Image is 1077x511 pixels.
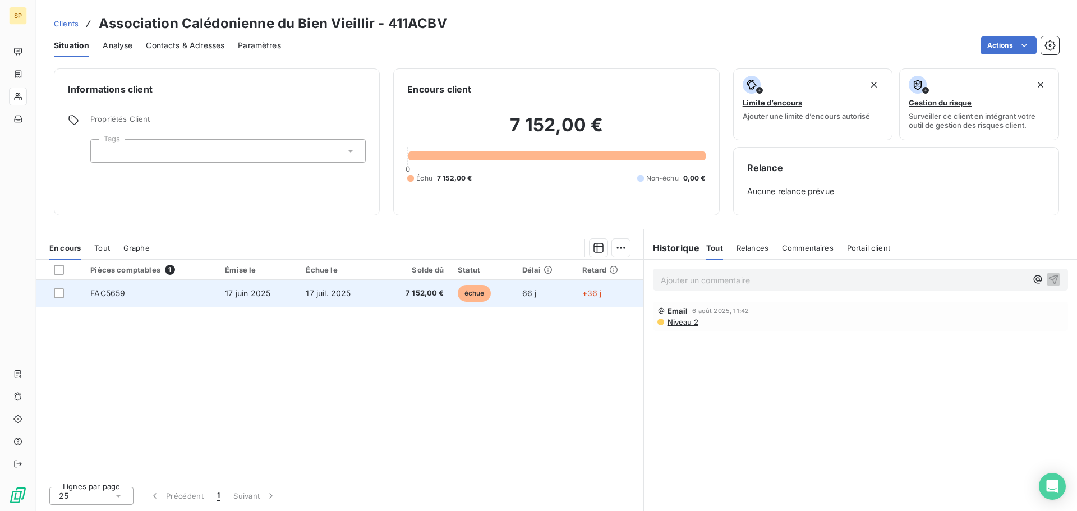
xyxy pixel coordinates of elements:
span: Contacts & Adresses [146,40,224,51]
span: 0,00 € [683,173,706,183]
button: 1 [210,484,227,508]
img: Logo LeanPay [9,486,27,504]
span: Clients [54,19,79,28]
h6: Relance [747,161,1045,174]
input: Ajouter une valeur [100,146,109,156]
span: 66 j [522,288,537,298]
h2: 7 152,00 € [407,114,705,148]
span: 7 152,00 € [386,288,444,299]
span: Commentaires [782,243,834,252]
div: Solde dû [386,265,444,274]
button: Précédent [142,484,210,508]
h3: Association Calédonienne du Bien Vieillir - 411ACBV [99,13,447,34]
span: FAC5659 [90,288,125,298]
span: Portail client [847,243,890,252]
a: Clients [54,18,79,29]
span: +36 j [582,288,602,298]
span: échue [458,285,491,302]
div: Délai [522,265,569,274]
button: Actions [981,36,1037,54]
span: Échu [416,173,432,183]
span: Email [668,306,688,315]
span: Gestion du risque [909,98,972,107]
span: 17 juin 2025 [225,288,270,298]
span: Niveau 2 [666,317,698,326]
button: Limite d’encoursAjouter une limite d’encours autorisé [733,68,893,140]
span: Surveiller ce client en intégrant votre outil de gestion des risques client. [909,112,1050,130]
h6: Informations client [68,82,366,96]
div: Pièces comptables [90,265,211,275]
div: Retard [582,265,637,274]
span: 1 [165,265,175,275]
div: Échue le [306,265,372,274]
span: 7 152,00 € [437,173,472,183]
span: Ajouter une limite d’encours autorisé [743,112,870,121]
span: Aucune relance prévue [747,186,1045,197]
span: Limite d’encours [743,98,802,107]
span: 25 [59,490,68,501]
button: Gestion du risqueSurveiller ce client en intégrant votre outil de gestion des risques client. [899,68,1059,140]
span: 0 [406,164,410,173]
span: Analyse [103,40,132,51]
div: Open Intercom Messenger [1039,473,1066,500]
div: Émise le [225,265,292,274]
span: Tout [94,243,110,252]
span: Tout [706,243,723,252]
div: SP [9,7,27,25]
h6: Encours client [407,82,471,96]
span: Situation [54,40,89,51]
span: Paramètres [238,40,281,51]
button: Suivant [227,484,283,508]
span: Non-échu [646,173,679,183]
span: 17 juil. 2025 [306,288,351,298]
span: Propriétés Client [90,114,366,130]
span: En cours [49,243,81,252]
div: Statut [458,265,509,274]
h6: Historique [644,241,700,255]
span: Graphe [123,243,150,252]
span: Relances [737,243,768,252]
span: 6 août 2025, 11:42 [692,307,749,314]
span: 1 [217,490,220,501]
